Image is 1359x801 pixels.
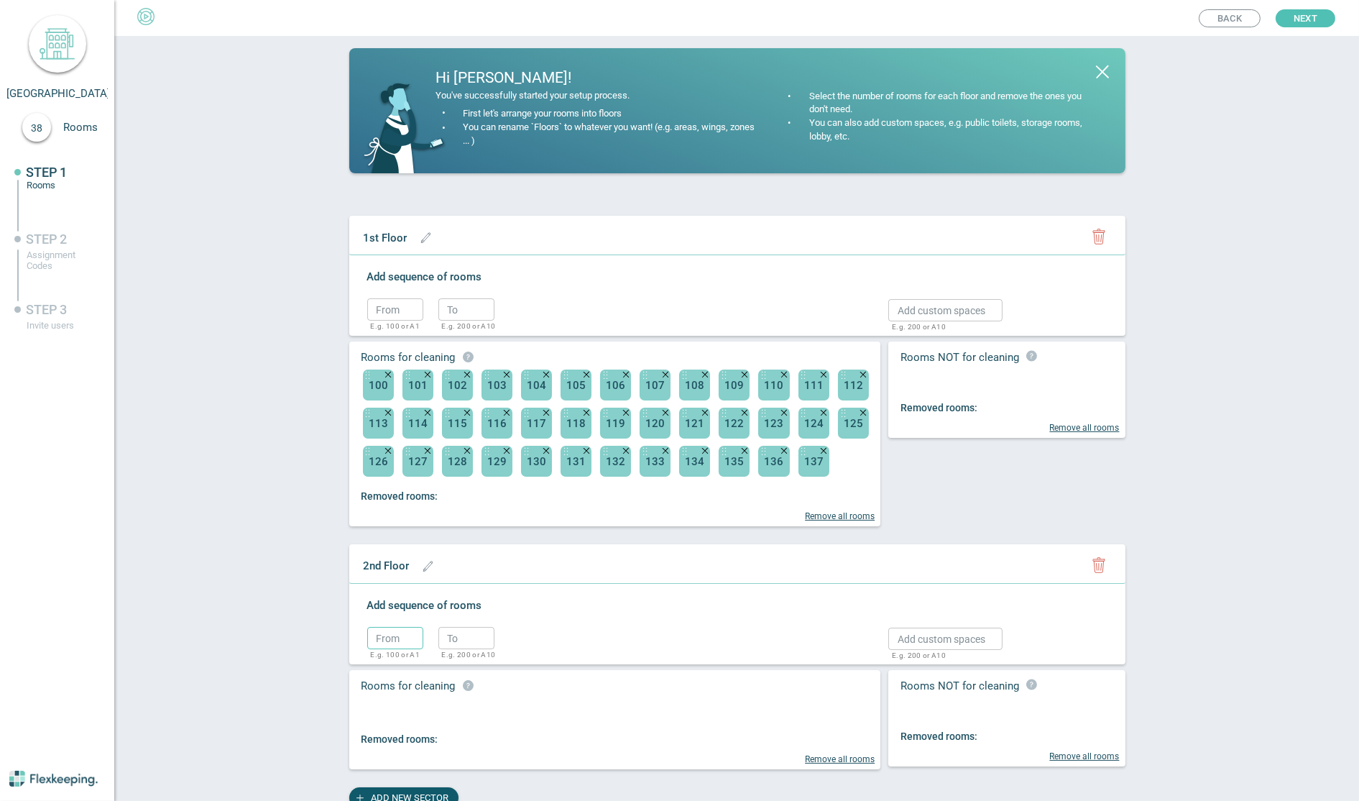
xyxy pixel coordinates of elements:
div: Assignment Codes [27,250,92,271]
div: First let's arrange your rooms into floors [460,107,622,121]
div: Hi [PERSON_NAME]! [436,70,757,86]
div: Removed rooms: [900,400,1125,415]
span: 132 [604,449,627,475]
span: 122 [722,411,746,436]
span: 118 [564,411,588,436]
span: 108 [683,373,706,398]
span: 133 [643,449,667,475]
button: Back [1199,9,1261,27]
div: 38 [22,113,51,142]
span: 112 [842,373,865,398]
span: STEP 3 [27,302,68,317]
span: 107 [643,373,667,398]
span: 135 [722,449,746,475]
div: Rooms [27,180,92,191]
span: 109 [722,373,746,398]
span: Rooms for cleaning [361,351,474,364]
span: Rooms for cleaning [361,679,474,692]
button: Next [1276,9,1335,27]
label: Add sequence of rooms [367,598,861,613]
span: 103 [485,373,509,398]
span: 124 [802,411,826,436]
span: 116 [485,411,509,436]
p: E.g. 200 or A10 [442,323,484,330]
p: E.g. 200 or A10 [442,651,484,659]
span: 125 [842,411,865,436]
span: Next [1294,9,1317,27]
span: 111 [802,373,826,398]
span: Rooms NOT for cleaning [900,679,1019,692]
div: Remove all rooms [900,751,1125,761]
span: 121 [683,411,706,436]
p: E.g. 100 or A1 [371,651,413,659]
span: 2nd Floor [364,559,410,572]
span: 136 [762,449,786,475]
span: 104 [525,373,548,398]
label: Add sequence of rooms [367,270,861,285]
span: 1st Floor [364,232,407,244]
div: Remove all rooms [361,511,881,521]
span: Rooms [63,121,114,134]
span: 131 [564,449,588,475]
p: E.g. 100 or A1 [371,323,413,330]
div: Remove all rooms [361,754,881,764]
div: Select the number of rooms for each floor and remove the ones you don't need. [806,90,1100,117]
span: 114 [406,411,430,436]
div: You can also add custom spaces, e.g. public toilets, storage rooms, lobby, etc. [806,116,1100,144]
span: 101 [406,373,430,398]
span: Back [1217,10,1242,27]
p: E.g. 200 or A10 [892,324,992,331]
div: You've successfully started your setup process. [436,89,757,103]
span: 119 [604,411,627,436]
span: 137 [802,449,826,475]
span: 127 [406,449,430,475]
span: 106 [604,373,627,398]
span: 129 [485,449,509,475]
span: 130 [525,449,548,475]
span: 120 [643,411,667,436]
span: STEP 2 [27,232,68,247]
span: 113 [367,411,390,436]
p: E.g. 200 or A10 [892,652,992,659]
span: 115 [446,411,469,436]
span: [GEOGRAPHIC_DATA] [7,87,111,100]
span: 117 [525,411,548,436]
div: You can rename `Floors` to whatever you want! (e.g. areas, wings, zones ... ) [460,121,757,148]
div: Removed rooms: [361,732,881,746]
span: Rooms NOT for cleaning [900,351,1019,364]
span: 126 [367,449,390,475]
div: Removed rooms: [900,729,1125,743]
span: 134 [683,449,706,475]
span: STEP 1 [27,165,68,180]
span: 123 [762,411,786,436]
span: 128 [446,449,469,475]
div: Removed rooms: [361,489,881,503]
span: 102 [446,373,469,398]
div: Invite users [27,320,92,331]
span: 110 [762,373,786,398]
span: 100 [367,373,390,398]
div: Remove all rooms [900,423,1125,433]
span: 105 [564,373,588,398]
